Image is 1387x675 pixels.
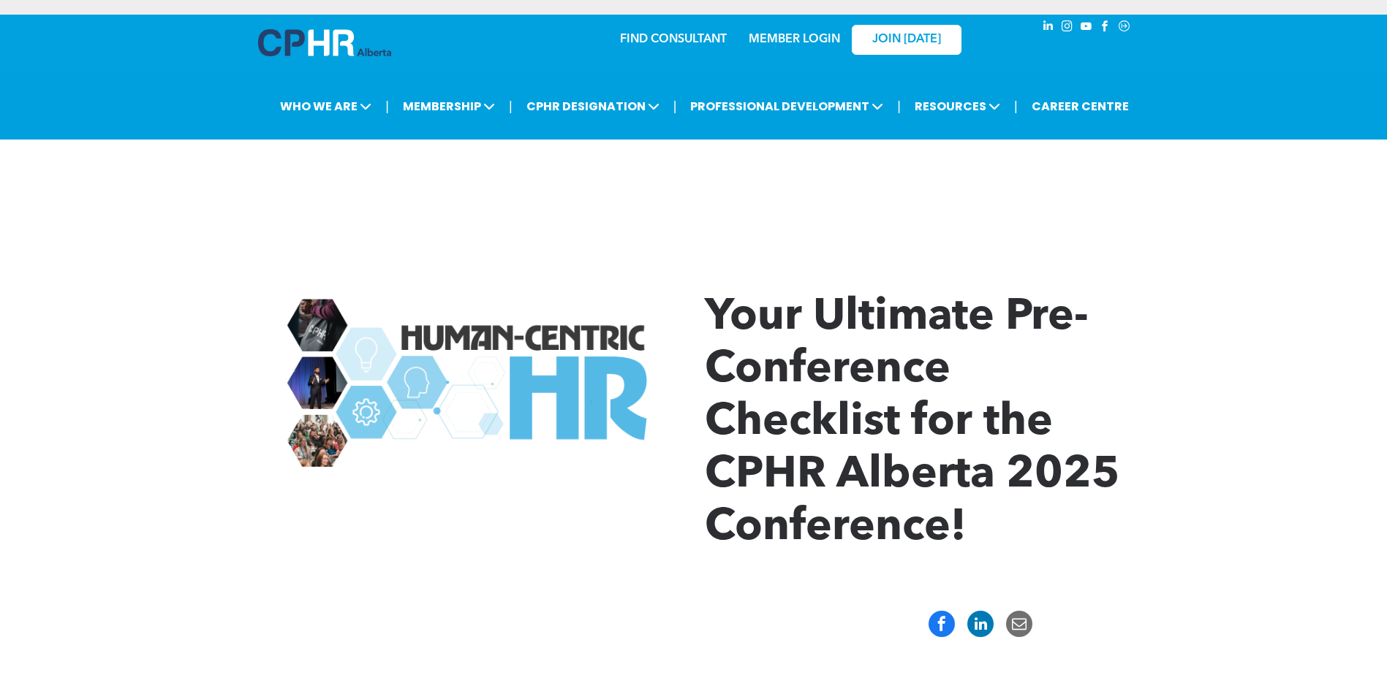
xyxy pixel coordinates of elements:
[1097,18,1114,38] a: facebook
[673,91,677,121] li: |
[258,29,391,56] img: A blue and white logo for cp alberta
[276,93,376,120] span: WHO WE ARE
[852,25,961,55] a: JOIN [DATE]
[705,296,1120,550] span: Your Ultimate Pre-Conference Checklist for the CPHR Alberta 2025 Conference!
[1116,18,1133,38] a: Social network
[1059,18,1076,38] a: instagram
[522,93,664,120] span: CPHR DESIGNATION
[872,33,941,47] span: JOIN [DATE]
[686,93,888,120] span: PROFESSIONAL DEVELOPMENT
[620,34,727,45] a: FIND CONSULTANT
[385,91,389,121] li: |
[749,34,840,45] a: MEMBER LOGIN
[509,91,513,121] li: |
[1078,18,1095,38] a: youtube
[910,93,1005,120] span: RESOURCES
[1040,18,1057,38] a: linkedin
[1027,93,1133,120] a: CAREER CENTRE
[897,91,901,121] li: |
[1014,91,1018,121] li: |
[398,93,499,120] span: MEMBERSHIP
